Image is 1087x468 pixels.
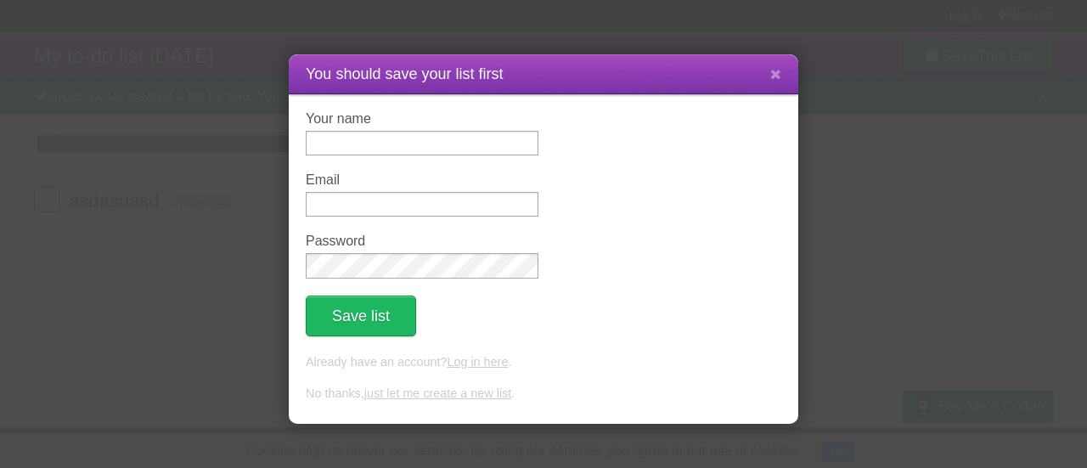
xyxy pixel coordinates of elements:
[306,234,538,249] label: Password
[364,386,512,400] a: just let me create a new list
[306,111,538,127] label: Your name
[306,353,781,372] p: Already have an account? .
[306,63,781,86] h1: You should save your list first
[447,355,508,369] a: Log in here
[306,296,416,336] button: Save list
[306,172,538,188] label: Email
[306,385,781,403] p: No thanks, .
